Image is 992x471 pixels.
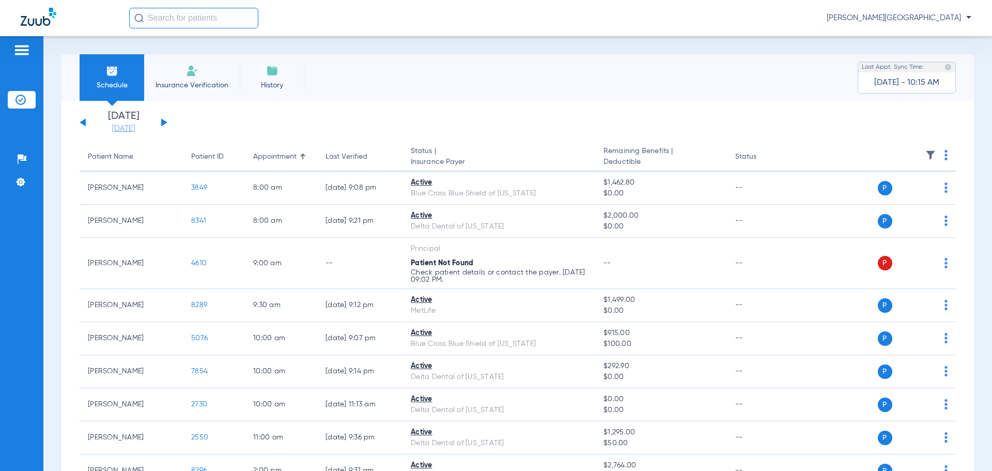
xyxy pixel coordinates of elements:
[245,355,317,388] td: 10:00 AM
[411,328,587,339] div: Active
[944,300,948,310] img: group-dot-blue.svg
[603,328,718,339] span: $915.00
[88,151,175,162] div: Patient Name
[152,80,232,90] span: Insurance Verification
[878,256,892,270] span: P
[402,143,595,172] th: Status |
[878,181,892,195] span: P
[245,205,317,238] td: 8:00 AM
[411,188,587,199] div: Blue Cross Blue Shield of [US_STATE]
[878,431,892,445] span: P
[317,205,402,238] td: [DATE] 9:21 PM
[411,394,587,405] div: Active
[411,157,587,168] span: Insurance Payer
[245,172,317,205] td: 8:00 AM
[862,62,924,72] span: Last Appt. Sync Time:
[247,80,297,90] span: History
[944,183,948,193] img: group-dot-blue.svg
[21,8,56,26] img: Zuub Logo
[80,421,183,454] td: [PERSON_NAME]
[727,421,797,454] td: --
[944,64,952,71] img: last sync help info
[827,13,971,23] span: [PERSON_NAME][GEOGRAPHIC_DATA]
[191,335,208,342] span: 5076
[245,322,317,355] td: 10:00 AM
[92,124,154,134] a: [DATE]
[411,306,587,316] div: MetLife
[603,306,718,316] span: $0.00
[317,355,402,388] td: [DATE] 9:14 PM
[727,388,797,421] td: --
[191,151,237,162] div: Patient ID
[411,372,587,383] div: Delta Dental of [US_STATE]
[944,150,948,160] img: group-dot-blue.svg
[191,401,207,408] span: 2730
[727,355,797,388] td: --
[191,217,206,224] span: 8341
[727,322,797,355] td: --
[411,244,587,254] div: Principal
[317,388,402,421] td: [DATE] 11:13 AM
[603,157,718,168] span: Deductible
[191,301,207,309] span: 8289
[411,295,587,306] div: Active
[727,143,797,172] th: Status
[944,366,948,376] img: group-dot-blue.svg
[944,399,948,409] img: group-dot-blue.svg
[191,260,207,267] span: 4610
[411,427,587,438] div: Active
[727,289,797,322] td: --
[317,238,402,289] td: --
[603,427,718,438] span: $1,295.00
[944,258,948,268] img: group-dot-blue.svg
[80,355,183,388] td: [PERSON_NAME]
[878,364,892,379] span: P
[603,188,718,199] span: $0.00
[134,13,144,23] img: Search Icon
[944,432,948,443] img: group-dot-blue.svg
[595,143,726,172] th: Remaining Benefits |
[603,221,718,232] span: $0.00
[411,460,587,471] div: Active
[603,438,718,449] span: $50.00
[411,339,587,350] div: Blue Cross Blue Shield of [US_STATE]
[878,398,892,412] span: P
[411,269,587,283] p: Check patient details or contact the payer. [DATE] 09:02 PM.
[317,172,402,205] td: [DATE] 9:08 PM
[13,44,30,56] img: hamburger-icon
[92,111,154,134] li: [DATE]
[245,421,317,454] td: 11:00 AM
[80,322,183,355] td: [PERSON_NAME]
[266,65,278,77] img: History
[411,221,587,232] div: Delta Dental of [US_STATE]
[87,80,136,90] span: Schedule
[603,295,718,306] span: $1,499.00
[874,78,939,88] span: [DATE] - 10:15 AM
[191,184,207,191] span: 3849
[925,150,936,160] img: filter.svg
[80,205,183,238] td: [PERSON_NAME]
[411,361,587,372] div: Active
[603,460,718,471] span: $2,764.00
[80,388,183,421] td: [PERSON_NAME]
[603,372,718,383] span: $0.00
[317,289,402,322] td: [DATE] 9:12 PM
[411,210,587,221] div: Active
[80,172,183,205] td: [PERSON_NAME]
[603,405,718,416] span: $0.00
[878,214,892,229] span: P
[129,8,258,28] input: Search for patients
[80,238,183,289] td: [PERSON_NAME]
[191,368,208,375] span: 7854
[944,216,948,226] img: group-dot-blue.svg
[326,151,394,162] div: Last Verified
[245,289,317,322] td: 9:30 AM
[88,151,133,162] div: Patient Name
[727,238,797,289] td: --
[727,205,797,238] td: --
[603,394,718,405] span: $0.00
[245,238,317,289] td: 9:00 AM
[317,421,402,454] td: [DATE] 9:36 PM
[603,339,718,350] span: $100.00
[411,438,587,449] div: Delta Dental of [US_STATE]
